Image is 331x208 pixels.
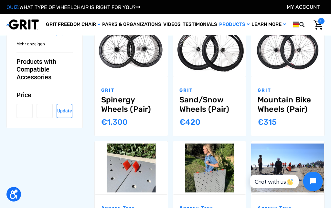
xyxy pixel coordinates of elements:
img: Carrying Strap by Access Trax [173,144,246,192]
p: GRIT [258,87,318,94]
a: GRIT Freedom Chair [45,14,101,35]
p: GRIT [101,87,161,94]
span: Price [16,91,31,99]
a: Testimonials [182,14,218,35]
span: QUIZ: [6,4,19,10]
input: Search [309,18,312,31]
a: Extra Velcro Hinges by Access Trax,$12.00 [95,141,168,194]
iframe: Tidio Chat [243,166,328,197]
a: Access Trax Mats,$77.00 [251,141,324,194]
a: Carrying Strap by Access Trax,$30.00 [173,141,246,194]
a: Konto [287,4,320,10]
span: €‌315 [258,118,277,127]
button: Price [16,91,73,99]
span: €‌1,300 [101,118,128,127]
a: Products [218,14,251,35]
input: Min. [16,104,33,118]
a: Parks & Organizations [101,14,162,35]
img: de.png [293,20,299,29]
img: Cart [314,20,323,30]
a: Learn More [251,14,287,35]
a: Mehr anzeigen [16,40,45,47]
input: Max. [37,104,53,118]
img: Extra Velcro Hinges by Access Trax [95,144,168,192]
img: GRIT All-Terrain Wheelchair and Mobility Equipment [6,19,39,30]
a: Mountain Bike Wheels (Pair),$299.00 [258,95,318,114]
p: GRIT [179,87,240,94]
span: Products with Compatible Accessories [16,58,68,81]
span: Mehr anzeigen [16,41,45,47]
a: Warenkorb mit 0 Artikeln [312,18,325,31]
a: Spinergy Wheels (Pair),$1,200.00 [101,95,161,114]
a: Videos [162,14,182,35]
img: Access Trax Mats [251,144,324,192]
a: QUIZ:WHAT TYPE OF WHEELCHAIR IS RIGHT FOR YOU? [6,4,140,10]
button: Products with Compatible Accessories [16,58,73,81]
button: Update [57,104,73,118]
span: 0 [318,18,325,24]
a: Sand/Snow Wheels (Pair),$399.00 [179,95,240,114]
span: €‌420 [179,118,200,127]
